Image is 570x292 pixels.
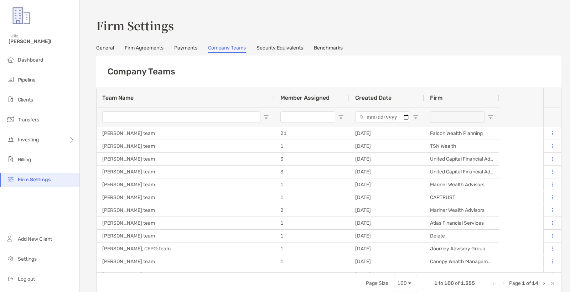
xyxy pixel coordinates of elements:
div: Pinnacle Advisors [424,268,499,281]
span: Clients [18,97,33,103]
img: firm-settings icon [6,175,15,183]
div: [PERSON_NAME], CFP® team [97,243,275,255]
span: to [439,280,443,286]
span: Dashboard [18,57,43,63]
span: of [526,280,531,286]
img: investing icon [6,135,15,144]
div: [PERSON_NAME] team [97,255,275,268]
div: [PERSON_NAME] team [97,204,275,217]
span: 1 [522,280,525,286]
div: [PERSON_NAME] team [97,268,275,281]
input: Created Date Filter Input [355,111,410,123]
div: 1 [275,243,349,255]
span: 100 [444,280,454,286]
span: Member Assigned [280,94,330,101]
input: Member Assigned Filter Input [280,111,335,123]
div: Previous Page [501,281,506,286]
div: Next Page [541,281,547,286]
div: [PERSON_NAME] team [97,127,275,140]
div: 3 [275,153,349,165]
div: [DATE] [349,230,424,242]
span: 1 [434,280,437,286]
span: [PERSON_NAME]! [9,38,75,45]
span: Pipeline [18,77,36,83]
div: 1 [275,191,349,204]
div: [PERSON_NAME] team [97,140,275,152]
img: logout icon [6,274,15,283]
div: [DATE] [349,255,424,268]
span: Team Name [102,94,134,101]
a: Company Teams [208,45,246,53]
div: [DATE] [349,178,424,191]
div: Mariner Wealth Advisors [424,178,499,191]
a: General [96,45,114,53]
img: dashboard icon [6,55,15,64]
h5: Company Teams [108,67,175,77]
div: TSN Wealth [424,140,499,152]
input: Team Name Filter Input [102,111,260,123]
div: 1 [275,217,349,229]
div: [PERSON_NAME] team [97,166,275,178]
span: 14 [532,280,538,286]
span: Firm [430,94,442,101]
button: Open Filter Menu [413,114,419,120]
button: Open Filter Menu [488,114,493,120]
span: Investing [18,137,39,143]
div: Mariner Wealth Advisors [424,204,499,217]
div: 100 [397,280,407,286]
div: 2 [275,204,349,217]
div: Falcon Wealth Planning [424,127,499,140]
span: Log out [18,276,35,282]
div: 3 [275,166,349,178]
div: CAPTRUST [424,191,499,204]
div: Page Size: [366,280,390,286]
button: Open Filter Menu [338,114,344,120]
div: First Page [492,281,498,286]
div: United Capital Financial Advisors, LLC [424,153,499,165]
div: 1 [275,178,349,191]
div: Atlas Financial Services [424,217,499,229]
a: Firm Agreements [125,45,164,53]
img: settings icon [6,254,15,263]
span: Add New Client [18,236,52,242]
div: [DATE] [349,217,424,229]
span: Firm Settings [18,177,51,183]
div: Canopy Wealth Management [424,255,499,268]
div: [DATE] [349,268,424,281]
div: [PERSON_NAME] team [97,153,275,165]
div: 1 [275,230,349,242]
div: [DATE] [349,153,424,165]
img: pipeline icon [6,75,15,84]
h3: Firm Settings [96,17,561,33]
span: Created Date [355,94,392,101]
img: Zoe Logo [9,3,34,28]
div: [DATE] [349,204,424,217]
div: [PERSON_NAME] team [97,217,275,229]
a: Benchmarks [314,45,343,53]
div: Page Size [394,275,417,292]
div: [PERSON_NAME] team [97,178,275,191]
a: Security Equivalents [256,45,303,53]
div: [DATE] [349,127,424,140]
span: of [455,280,460,286]
div: 1 [275,140,349,152]
div: Delete [424,230,499,242]
span: Billing [18,157,31,163]
div: [DATE] [349,140,424,152]
div: [PERSON_NAME] team [97,191,275,204]
img: add_new_client icon [6,234,15,243]
div: [PERSON_NAME] team [97,230,275,242]
div: Journey Advisory Group [424,243,499,255]
div: [DATE] [349,166,424,178]
div: [DATE] [349,243,424,255]
div: Last Page [550,281,555,286]
span: Page [509,280,521,286]
div: 1 [275,255,349,268]
span: 1,355 [461,280,475,286]
img: transfers icon [6,115,15,124]
div: 21 [275,127,349,140]
button: Open Filter Menu [263,114,269,120]
span: Transfers [18,117,39,123]
div: 22 [275,268,349,281]
div: [DATE] [349,191,424,204]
